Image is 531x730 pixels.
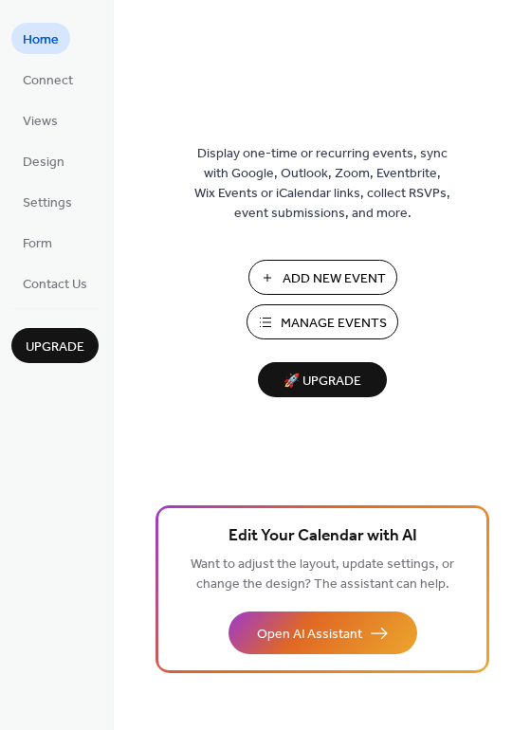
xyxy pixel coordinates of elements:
[23,71,73,91] span: Connect
[269,369,375,394] span: 🚀 Upgrade
[194,144,450,224] span: Display one-time or recurring events, sync with Google, Outlook, Zoom, Eventbrite, Wix Events or ...
[248,260,397,295] button: Add New Event
[257,625,362,645] span: Open AI Assistant
[258,362,387,397] button: 🚀 Upgrade
[11,267,99,299] a: Contact Us
[11,64,84,95] a: Connect
[191,552,454,597] span: Want to adjust the layout, update settings, or change the design? The assistant can help.
[11,145,76,176] a: Design
[11,186,83,217] a: Settings
[229,611,417,654] button: Open AI Assistant
[11,23,70,54] a: Home
[11,104,69,136] a: Views
[23,30,59,50] span: Home
[23,193,72,213] span: Settings
[281,314,387,334] span: Manage Events
[283,269,386,289] span: Add New Event
[11,328,99,363] button: Upgrade
[23,234,52,254] span: Form
[26,338,84,357] span: Upgrade
[11,227,64,258] a: Form
[229,523,417,550] span: Edit Your Calendar with AI
[23,112,58,132] span: Views
[23,275,87,295] span: Contact Us
[247,304,398,339] button: Manage Events
[23,153,64,173] span: Design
